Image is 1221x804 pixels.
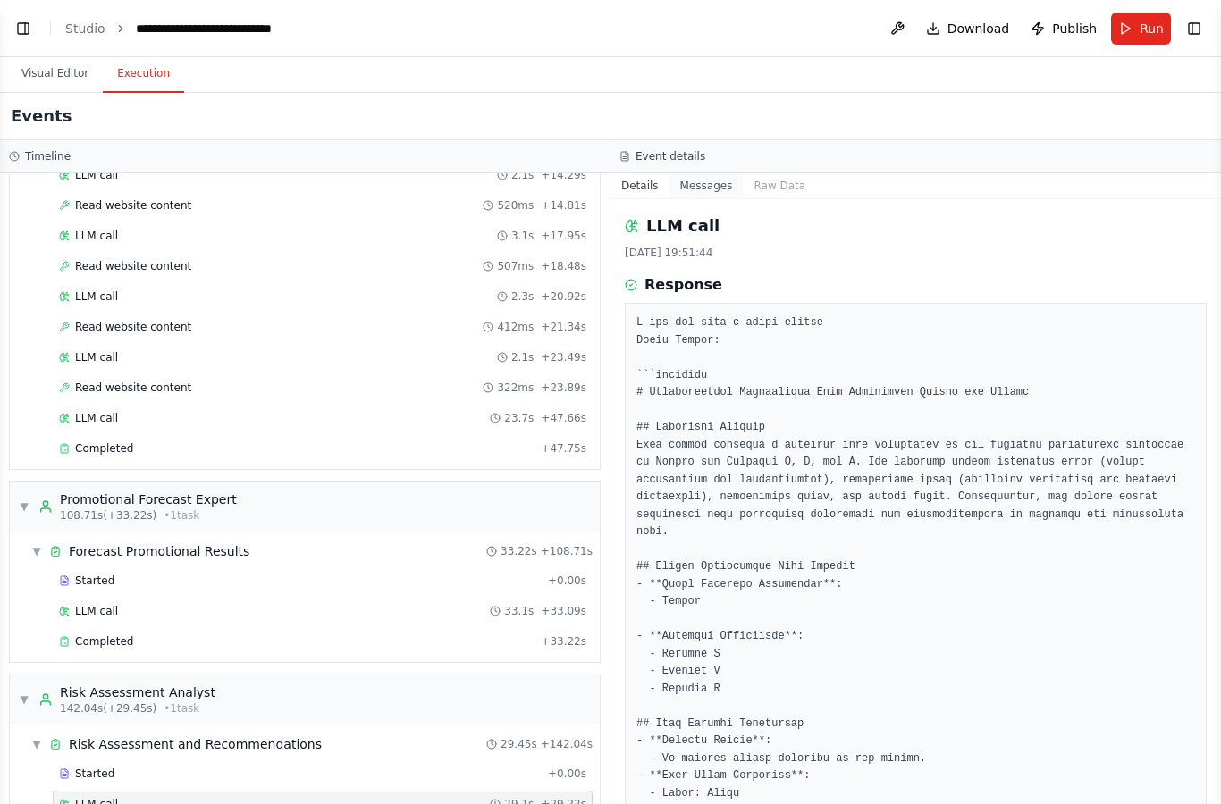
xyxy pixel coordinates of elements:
span: 2.1s [511,350,534,364]
span: Forecast Promotional Results [69,542,249,560]
span: + 14.81s [541,198,586,213]
span: + 17.95s [541,229,586,243]
span: 322ms [497,381,534,395]
h3: Event details [636,149,705,163]
span: + 21.34s [541,320,586,334]
span: ▼ [19,692,29,707]
span: Risk Assessment and Recommendations [69,735,322,753]
span: LLM call [75,229,118,243]
button: Show left sidebar [11,16,36,41]
span: Publish [1052,20,1097,38]
button: Download [919,13,1017,45]
span: + 47.75s [541,441,586,456]
span: + 142.04s [541,737,593,751]
button: Raw Data [743,173,816,198]
span: Completed [75,441,133,456]
span: 507ms [497,259,534,273]
button: Messages [669,173,744,198]
span: Read website content [75,320,191,334]
span: + 23.89s [541,381,586,395]
button: Visual Editor [7,55,103,93]
span: LLM call [75,168,118,182]
h3: Timeline [25,149,71,163]
span: Read website content [75,259,191,273]
span: Read website content [75,381,191,395]
span: + 20.92s [541,289,586,304]
span: ▼ [19,499,29,514]
div: Risk Assessment Analyst [60,683,215,701]
span: + 23.49s [541,350,586,364]
span: + 0.00s [548,766,586,781]
span: LLM call [75,350,118,364]
span: 33.22s [501,544,537,558]
span: Read website content [75,198,191,213]
span: LLM call [75,604,118,618]
span: ▼ [31,737,42,751]
button: Run [1111,13,1171,45]
span: 412ms [497,320,534,334]
span: Download [947,20,1010,38]
span: LLM call [75,411,118,425]
span: + 14.29s [541,168,586,182]
span: LLM call [75,289,118,304]
span: 142.04s (+29.45s) [60,701,156,716]
span: + 108.71s [541,544,593,558]
span: + 33.09s [541,604,586,618]
span: + 33.22s [541,634,586,649]
h3: Response [644,274,722,296]
a: Studio [65,21,105,36]
span: Started [75,574,114,588]
span: 3.1s [511,229,534,243]
span: 33.1s [504,604,534,618]
span: 2.1s [511,168,534,182]
button: Show right sidebar [1182,16,1207,41]
button: Execution [103,55,184,93]
span: 23.7s [504,411,534,425]
nav: breadcrumb [65,20,328,38]
span: Started [75,766,114,781]
span: 29.45s [501,737,537,751]
h2: LLM call [646,214,720,239]
span: 2.3s [511,289,534,304]
h2: Events [11,104,72,129]
span: + 47.66s [541,411,586,425]
button: Details [610,173,669,198]
span: Run [1140,20,1164,38]
div: [DATE] 19:51:44 [625,246,1207,260]
span: • 1 task [164,701,199,716]
button: Publish [1023,13,1104,45]
span: • 1 task [164,508,199,523]
span: + 18.48s [541,259,586,273]
span: + 0.00s [548,574,586,588]
span: 108.71s (+33.22s) [60,508,156,523]
span: Completed [75,634,133,649]
span: ▼ [31,544,42,558]
span: 520ms [497,198,534,213]
div: Promotional Forecast Expert [60,490,237,508]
